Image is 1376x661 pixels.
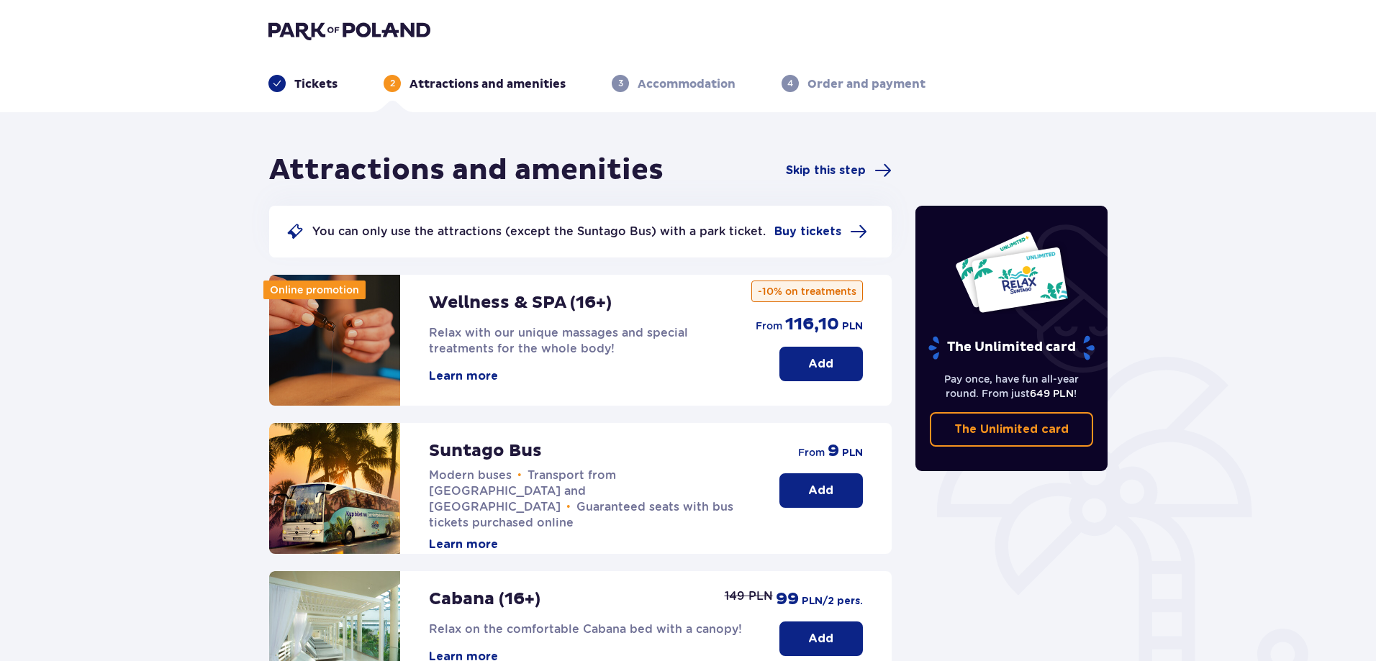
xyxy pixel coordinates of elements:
[263,281,366,299] div: Online promotion
[927,335,1096,360] p: The Unlimited card
[808,483,833,498] p: Add
[842,319,863,334] p: PLN
[269,152,664,188] h1: Attractions and amenities
[808,631,833,647] p: Add
[269,423,400,554] img: attraction
[429,292,612,314] p: Wellness & SPA (16+)
[725,588,773,604] p: 149 PLN
[429,326,688,355] span: Relax with our unique massages and special treatments for the whole body!
[312,224,766,240] p: You can only use the attractions (except the Suntago Bus) with a park ticket.
[638,76,735,92] p: Accommodation
[930,372,1094,401] p: Pay once, have fun all-year round. From just !
[429,588,540,610] p: Cabana (16+)
[756,319,782,333] p: from
[429,440,542,462] p: Suntago Bus
[774,224,841,240] span: Buy tickets
[429,468,616,514] span: Transport from [GEOGRAPHIC_DATA] and [GEOGRAPHIC_DATA]
[751,281,863,302] p: -10% on treatments
[798,445,825,460] p: from
[954,421,1069,437] p: The Unlimited card
[390,77,395,90] p: 2
[429,500,733,529] span: Guaranteed seats with bus tickets purchased online
[779,621,863,656] button: Add
[429,622,742,636] span: Relax on the comfortable Cabana bed with a canopy!
[409,76,566,92] p: Attractions and amenities
[828,440,839,462] p: 9
[786,163,866,178] span: Skip this step
[802,594,863,608] p: PLN /2 pers.
[566,500,571,514] span: •
[808,356,833,372] p: Add
[842,446,863,460] p: PLN
[779,473,863,508] button: Add
[774,223,867,240] a: Buy tickets
[779,347,863,381] button: Add
[429,368,498,384] button: Learn more
[429,468,512,482] span: Modern buses
[776,588,799,610] p: 99
[786,162,892,179] a: Skip this step
[930,412,1094,447] a: The Unlimited card
[268,20,430,40] img: Park of Poland logo
[785,314,839,335] p: 116,10
[807,76,925,92] p: Order and payment
[618,77,623,90] p: 3
[269,275,400,406] img: attraction
[787,77,793,90] p: 4
[429,537,498,552] button: Learn more
[294,76,338,92] p: Tickets
[517,468,522,483] span: •
[1030,388,1074,399] span: 649 PLN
